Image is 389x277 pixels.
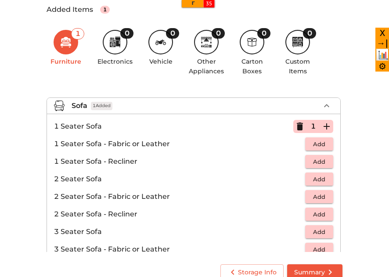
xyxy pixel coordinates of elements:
[54,174,305,184] p: 2 Seater Sofa
[212,28,225,39] div: 0
[375,38,389,48] div: Close all widgets
[22,3,32,14] img: violinas
[97,57,133,67] h6: Electronics
[120,28,133,39] div: 0
[164,9,179,15] a: Clear
[320,120,333,133] button: Add Item
[293,120,306,133] button: Delete Item
[135,2,177,9] input: ASIN
[91,102,112,110] span: 1 Added
[50,57,81,67] h6: Furniture
[47,4,93,16] h6: Added Items
[54,209,305,219] p: 2 Seater Sofa - Recliner
[54,227,305,237] p: 3 Seater Sofa
[257,28,270,39] div: 0
[375,61,389,72] div: Customize your sidebar settings.
[47,4,117,15] input: ASIN, PO, Alias, + more...
[305,137,333,151] button: Add
[310,174,329,184] span: Add
[311,121,316,132] p: 1
[310,209,329,219] span: Add
[54,244,305,255] p: 3 Seater Sofa - Fabric or Leather
[305,155,333,169] button: Add
[375,48,389,61] div: Open the Quick View
[305,190,333,204] button: Add
[149,57,173,67] h6: Vehicle
[54,101,65,111] img: sofa
[54,191,305,202] p: 2 Seater Sofa - Fabric or Leather
[54,121,293,132] p: 1 Seater Sofa
[72,101,87,111] p: Sofa
[150,9,164,15] a: Copy
[310,139,329,149] span: Add
[310,227,329,237] span: Add
[282,57,313,76] h6: Custom Items
[310,245,329,255] span: Add
[303,28,316,39] div: 0
[135,9,150,15] a: View
[305,225,333,239] button: Add
[310,157,329,167] span: Add
[305,243,333,256] button: Add
[54,139,305,149] p: 1 Seater Sofa - Fabric or Leather
[54,156,305,167] p: 1 Seater Sofa - Recliner
[305,173,333,186] button: Add
[189,57,224,76] h6: Other Appliances
[310,192,329,202] span: Add
[236,57,268,76] h6: Carton Boxes
[71,28,84,40] div: 1
[166,28,179,39] div: 0
[305,208,333,221] button: Add
[100,6,110,14] div: 1
[375,28,389,38] div: Close the sidebar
